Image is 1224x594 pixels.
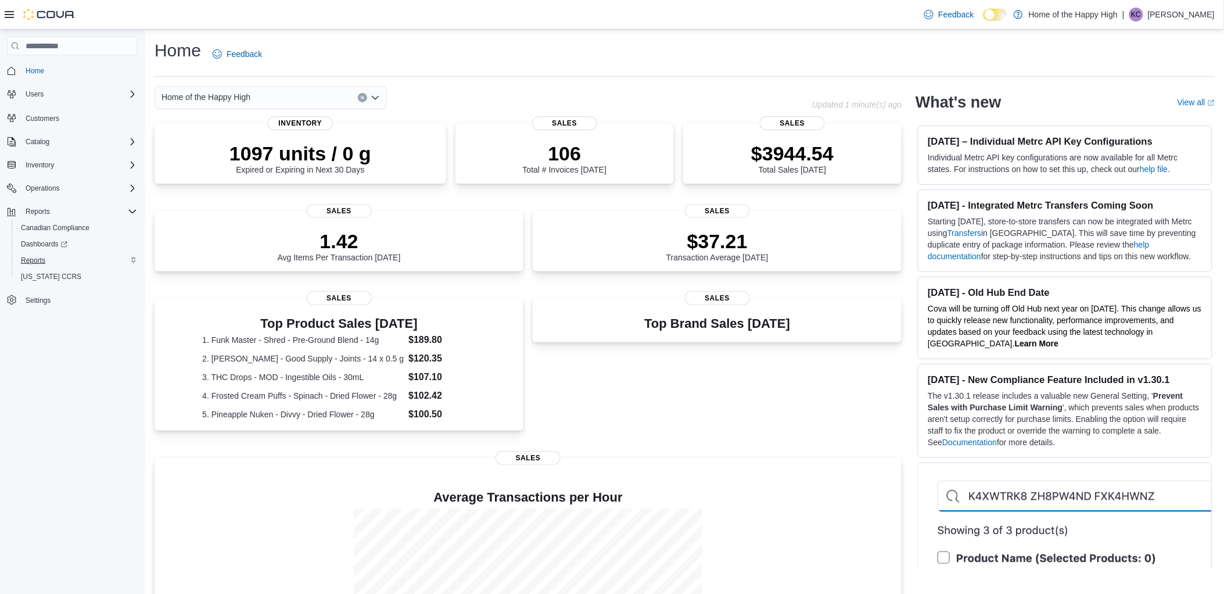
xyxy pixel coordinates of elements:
[21,272,81,281] span: [US_STATE] CCRS
[26,184,60,193] span: Operations
[928,240,1149,261] a: help documentation
[23,9,76,20] img: Cova
[523,142,606,165] p: 106
[208,42,267,66] a: Feedback
[2,109,142,126] button: Customers
[1129,8,1143,22] div: Kristin Coady
[26,296,51,305] span: Settings
[666,230,769,262] div: Transaction Average [DATE]
[947,228,982,238] a: Transfers
[928,199,1203,211] h3: [DATE] - Integrated Metrc Transfers Coming Soon
[202,317,476,331] h3: Top Product Sales [DATE]
[229,142,371,174] div: Expired or Expiring in Next 30 Days
[21,293,137,307] span: Settings
[21,181,137,195] span: Operations
[12,252,142,269] button: Reports
[26,66,44,76] span: Home
[408,407,476,421] dd: $100.50
[928,391,1183,412] strong: Prevent Sales with Purchase Limit Warning
[16,253,50,267] a: Reports
[26,114,59,123] span: Customers
[21,87,137,101] span: Users
[21,110,137,125] span: Customers
[2,203,142,220] button: Reports
[26,207,50,216] span: Reports
[21,294,55,307] a: Settings
[16,237,137,251] span: Dashboards
[21,181,64,195] button: Operations
[202,409,404,420] dt: 5. Pineapple Nuken - Divvy - Dried Flower - 28g
[16,270,137,284] span: Washington CCRS
[938,9,974,20] span: Feedback
[16,221,94,235] a: Canadian Compliance
[644,317,790,331] h3: Top Brand Sales [DATE]
[928,304,1201,348] span: Cova will be turning off Old Hub next year on [DATE]. This change allows us to quickly release ne...
[496,451,561,465] span: Sales
[760,116,825,130] span: Sales
[928,216,1203,262] p: Starting [DATE], store-to-store transfers can now be integrated with Metrc using in [GEOGRAPHIC_D...
[21,158,59,172] button: Inventory
[202,371,404,383] dt: 3. THC Drops - MOD - Ingestible Oils - 30mL
[920,3,978,26] a: Feedback
[16,237,72,251] a: Dashboards
[812,100,902,109] p: Updated 1 minute(s) ago
[26,137,49,146] span: Catalog
[21,158,137,172] span: Inventory
[928,152,1203,175] p: Individual Metrc API key configurations are now available for all Metrc states. For instructions ...
[21,239,67,249] span: Dashboards
[751,142,834,165] p: $3944.54
[21,205,55,219] button: Reports
[408,370,476,384] dd: $107.10
[1178,98,1215,107] a: View allExternal link
[278,230,401,262] div: Avg Items Per Transaction [DATE]
[2,292,142,309] button: Settings
[916,93,1001,112] h2: What's new
[685,291,750,305] span: Sales
[21,112,64,126] a: Customers
[12,269,142,285] button: [US_STATE] CCRS
[21,87,48,101] button: Users
[21,64,49,78] a: Home
[161,90,250,104] span: Home of the Happy High
[1148,8,1215,22] p: [PERSON_NAME]
[532,116,597,130] span: Sales
[358,93,367,102] button: Clear input
[2,180,142,196] button: Operations
[307,204,372,218] span: Sales
[523,142,606,174] div: Total # Invoices [DATE]
[928,135,1203,147] h3: [DATE] – Individual Metrc API Key Configurations
[2,134,142,150] button: Catalog
[1208,99,1215,106] svg: External link
[1140,164,1168,174] a: help file
[983,9,1008,21] input: Dark Mode
[268,116,333,130] span: Inventory
[928,390,1203,448] p: The v1.30.1 release includes a valuable new General Setting, ' ', which prevents sales when produ...
[16,253,137,267] span: Reports
[1122,8,1125,22] p: |
[1015,339,1058,348] a: Learn More
[12,220,142,236] button: Canadian Compliance
[307,291,372,305] span: Sales
[202,390,404,402] dt: 4. Frosted Cream Puffs - Spinach - Dried Flower - 28g
[408,352,476,366] dd: $120.35
[408,333,476,347] dd: $189.80
[942,438,997,447] a: Documentation
[12,236,142,252] a: Dashboards
[928,287,1203,298] h3: [DATE] - Old Hub End Date
[278,230,401,253] p: 1.42
[21,205,137,219] span: Reports
[229,142,371,165] p: 1097 units / 0 g
[1132,8,1142,22] span: KC
[202,334,404,346] dt: 1. Funk Master - Shred - Pre-Ground Blend - 14g
[408,389,476,403] dd: $102.42
[164,491,892,504] h4: Average Transactions per Hour
[21,135,137,149] span: Catalog
[666,230,769,253] p: $37.21
[16,270,86,284] a: [US_STATE] CCRS
[26,90,44,99] span: Users
[227,48,262,60] span: Feedback
[751,142,834,174] div: Total Sales [DATE]
[21,135,54,149] button: Catalog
